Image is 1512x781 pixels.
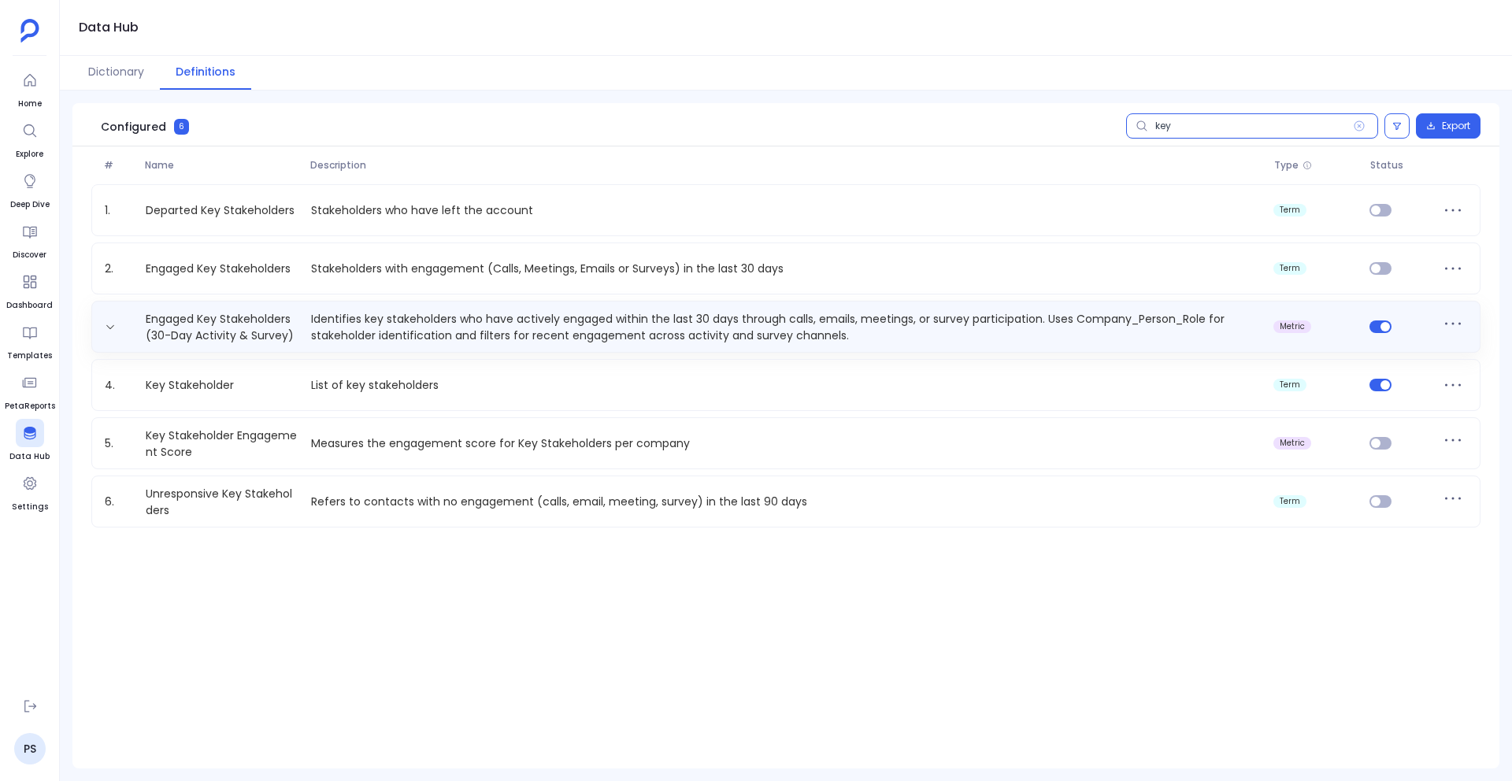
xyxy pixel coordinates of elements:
span: 2. [98,261,139,277]
span: Deep Dive [10,198,50,211]
button: Export [1416,113,1480,139]
span: Dashboard [6,299,53,312]
span: Name [139,159,304,172]
span: Discover [13,249,46,261]
a: Key Stakeholder [139,377,240,394]
span: Templates [7,350,52,362]
span: 5. [98,435,139,452]
a: Dashboard [6,268,53,312]
span: 4. [98,377,139,394]
span: PetaReports [5,400,55,413]
a: Departed Key Stakeholders [139,202,301,219]
a: Key Stakeholder Engagement Score [139,428,305,459]
span: metric [1280,322,1305,331]
span: Configured [101,119,166,135]
span: Explore [16,148,44,161]
span: # [98,159,139,172]
a: PetaReports [5,368,55,413]
a: Data Hub [9,419,50,463]
p: Identifies key stakeholders who have actively engaged within the last 30 days through calls, emai... [305,311,1267,342]
span: 1. [98,202,139,219]
a: Home [16,66,44,110]
a: PS [14,733,46,764]
span: 6 [174,119,189,135]
span: Type [1274,159,1299,172]
input: Search definitions [1126,113,1378,139]
span: term [1280,264,1300,273]
span: term [1280,497,1300,506]
a: Discover [13,217,46,261]
span: 6. [98,494,139,510]
span: term [1280,380,1300,390]
a: Engaged Key Stakeholders [139,261,297,277]
span: metric [1280,439,1305,448]
h1: Data Hub [79,17,139,39]
a: Deep Dive [10,167,50,211]
a: Templates [7,318,52,362]
p: Measures the engagement score for Key Stakeholders per company [305,435,1267,452]
img: petavue logo [20,19,39,43]
p: List of key stakeholders [305,377,1267,394]
span: Home [16,98,44,110]
button: Dictionary [72,56,160,90]
a: Engaged Key Stakeholders (30-Day Activity & Survey) [139,311,305,342]
span: Description [304,159,1268,172]
a: Explore [16,117,44,161]
span: Status [1364,159,1432,172]
span: Export [1442,120,1470,132]
span: Settings [12,501,48,513]
p: Refers to contacts with no engagement (calls, email, meeting, survey) in the last 90 days [305,494,1267,510]
button: Definitions [160,56,251,90]
p: Stakeholders who have left the account [305,202,1267,219]
a: Settings [12,469,48,513]
span: Data Hub [9,450,50,463]
span: term [1280,205,1300,215]
p: Stakeholders with engagement (Calls, Meetings, Emails or Surveys) in the last 30 days [305,261,1267,277]
a: Unresponsive Key Stakeholders [139,486,305,517]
